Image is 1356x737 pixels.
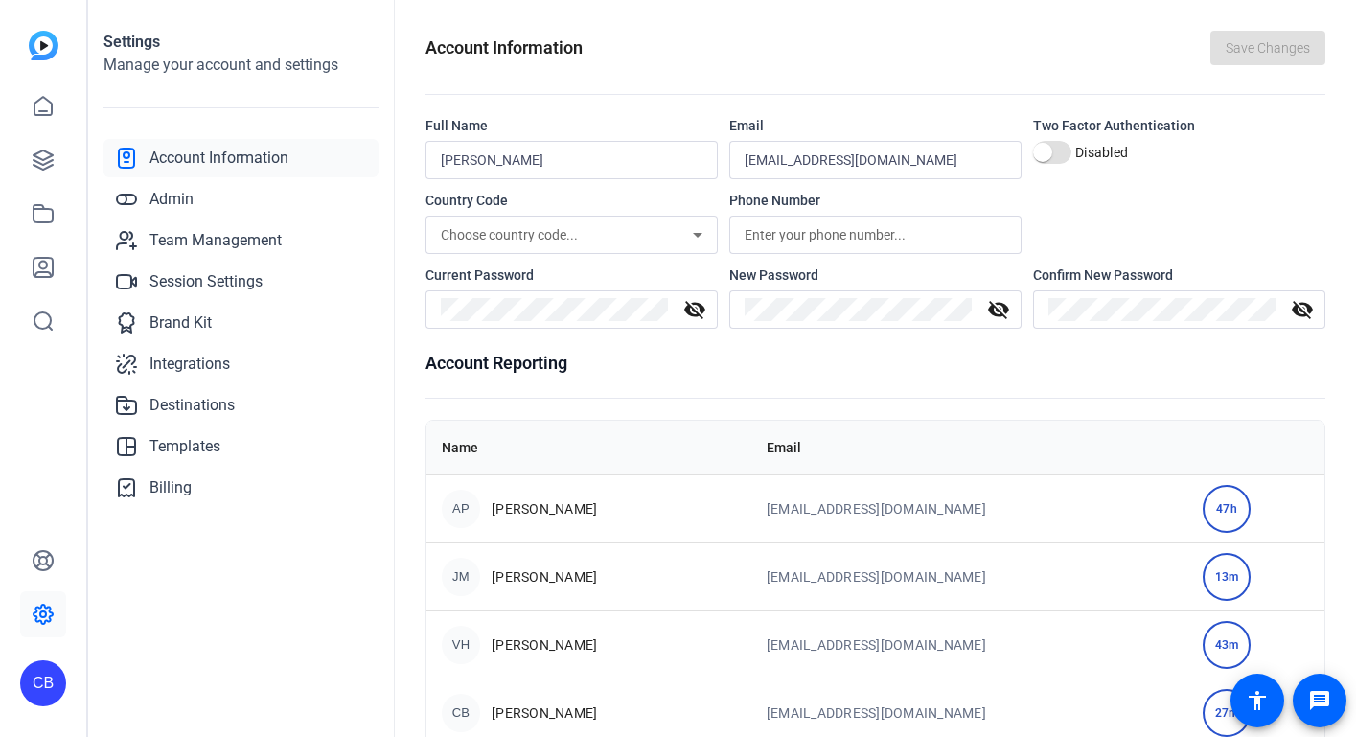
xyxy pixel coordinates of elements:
[1203,621,1251,669] div: 43m
[103,427,379,466] a: Templates
[103,31,379,54] h1: Settings
[425,35,583,61] h1: Account Information
[103,469,379,507] a: Billing
[492,635,597,655] span: [PERSON_NAME]
[729,191,1022,210] div: Phone Number
[442,694,480,732] div: CB
[745,149,1006,172] input: Enter your email...
[441,149,702,172] input: Enter your name...
[103,180,379,219] a: Admin
[672,298,718,321] mat-icon: visibility_off
[149,435,220,458] span: Templates
[103,54,379,77] h2: Manage your account and settings
[441,227,578,242] span: Choose country code...
[729,265,1022,285] div: New Password
[442,626,480,664] div: VH
[976,298,1022,321] mat-icon: visibility_off
[1203,485,1251,533] div: 47h
[103,386,379,425] a: Destinations
[1033,116,1325,135] div: Two Factor Authentication
[729,116,1022,135] div: Email
[425,265,718,285] div: Current Password
[751,421,1187,474] th: Email
[425,191,718,210] div: Country Code
[1203,553,1251,601] div: 13m
[29,31,58,60] img: blue-gradient.svg
[1071,143,1128,162] label: Disabled
[442,490,480,528] div: AP
[751,474,1187,542] td: [EMAIL_ADDRESS][DOMAIN_NAME]
[103,304,379,342] a: Brand Kit
[751,542,1187,610] td: [EMAIL_ADDRESS][DOMAIN_NAME]
[149,147,288,170] span: Account Information
[149,188,194,211] span: Admin
[1033,265,1325,285] div: Confirm New Password
[149,353,230,376] span: Integrations
[1308,689,1331,712] mat-icon: message
[103,263,379,301] a: Session Settings
[492,703,597,723] span: [PERSON_NAME]
[1203,689,1251,737] div: 27m
[1279,298,1325,321] mat-icon: visibility_off
[426,421,751,474] th: Name
[103,139,379,177] a: Account Information
[149,476,192,499] span: Billing
[442,558,480,596] div: JM
[103,221,379,260] a: Team Management
[149,229,282,252] span: Team Management
[492,567,597,587] span: [PERSON_NAME]
[149,270,263,293] span: Session Settings
[745,223,1006,246] input: Enter your phone number...
[425,116,718,135] div: Full Name
[149,311,212,334] span: Brand Kit
[103,345,379,383] a: Integrations
[492,499,597,518] span: [PERSON_NAME]
[425,350,1325,377] h1: Account Reporting
[1246,689,1269,712] mat-icon: accessibility
[20,660,66,706] div: CB
[149,394,235,417] span: Destinations
[751,610,1187,679] td: [EMAIL_ADDRESS][DOMAIN_NAME]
